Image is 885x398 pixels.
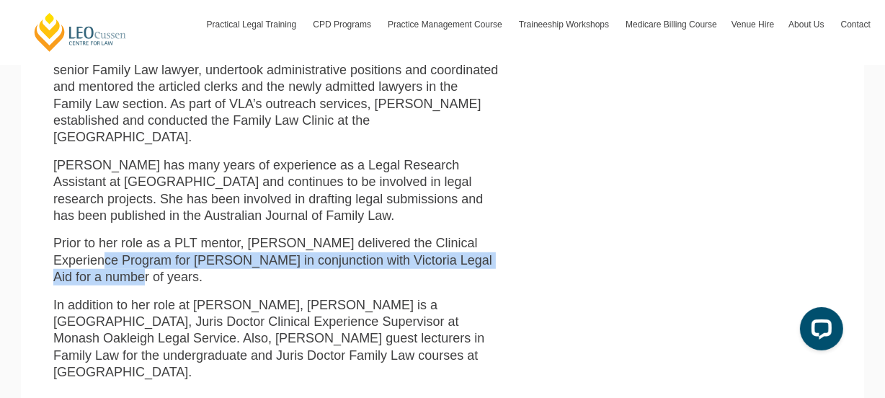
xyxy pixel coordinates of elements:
[381,4,512,45] a: Practice Management Course
[53,235,498,286] p: Prior to her role as a PLT mentor, [PERSON_NAME] delivered the Clinical Experience Program for [P...
[53,157,498,225] p: [PERSON_NAME] has many years of experience as a Legal Research Assistant at [GEOGRAPHIC_DATA] and...
[512,4,618,45] a: Traineeship Workshops
[834,4,878,45] a: Contact
[618,4,724,45] a: Medicare Billing Course
[53,28,498,146] p: After admission, [PERSON_NAME] entered into private practice and later moved on to Victoria Legal...
[53,297,498,381] p: In addition to her role at [PERSON_NAME], [PERSON_NAME] is a [GEOGRAPHIC_DATA], Juris Doctor Clin...
[781,4,833,45] a: About Us
[306,4,381,45] a: CPD Programs
[200,4,306,45] a: Practical Legal Training
[724,4,781,45] a: Venue Hire
[788,301,849,362] iframe: LiveChat chat widget
[32,12,128,53] a: [PERSON_NAME] Centre for Law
